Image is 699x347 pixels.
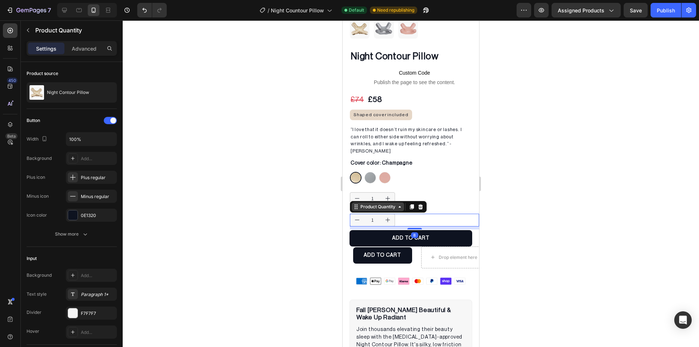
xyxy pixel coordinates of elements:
div: Minus icon [27,193,49,200]
div: Plus icon [27,174,45,181]
img: product feature img [29,85,44,100]
div: Beta [5,133,17,139]
div: Icon color [27,212,47,218]
span: Assigned Products [558,7,604,14]
div: Plus regular [81,174,115,181]
p: Advanced [72,45,96,52]
div: Product source [27,70,58,77]
span: Night Countour Pillow [271,7,324,14]
div: 450 [7,78,17,83]
div: Add... [81,329,115,336]
button: Save [624,3,648,17]
div: Input [27,255,37,262]
p: Settings [36,45,56,52]
div: Add... [81,155,115,162]
div: Background [27,272,52,279]
input: Auto [66,133,116,146]
button: 7 [3,3,54,17]
button: Publish [651,3,681,17]
div: Minus regular [81,193,115,200]
p: Product Quantity [35,26,114,35]
button: Assigned Products [552,3,621,17]
span: Default [349,7,364,13]
div: Text style [27,291,47,297]
div: Add... [81,272,115,279]
span: / [268,7,269,14]
p: Night Contour Pillow [47,90,89,95]
p: 7 [48,6,51,15]
div: Paragraph 1* [81,291,115,298]
span: Save [630,7,642,13]
div: 0E1320 [81,212,115,219]
div: Divider [27,309,42,316]
div: Width [27,134,49,144]
button: Show more [27,228,117,241]
div: Publish [657,7,675,14]
div: Show more [55,230,89,238]
div: Background [27,155,52,162]
div: Button [27,117,40,124]
div: Hover [27,328,39,335]
div: Undo/Redo [137,3,167,17]
iframe: Design area [343,20,479,347]
div: Open Intercom Messenger [674,311,692,329]
span: Need republishing [377,7,414,13]
div: F7F7F7 [81,310,115,317]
